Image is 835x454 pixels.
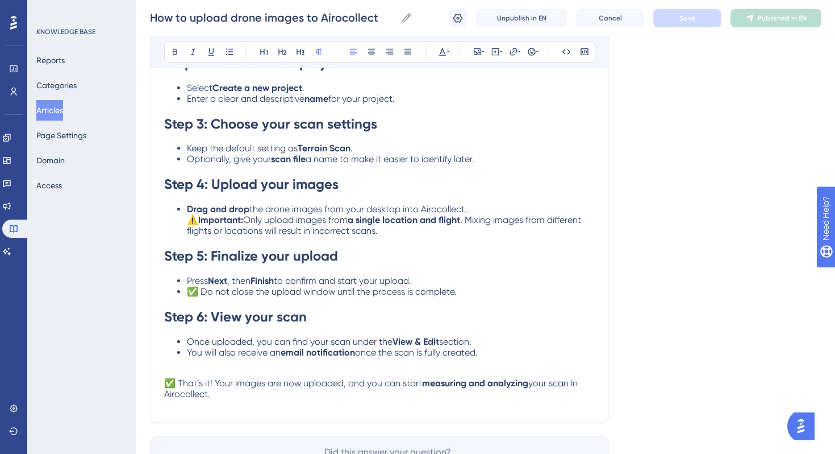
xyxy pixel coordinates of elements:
[164,115,377,132] span: Step 3: Choose your scan settings
[328,93,395,104] span: for your project.
[249,204,467,214] span: the drone images from your desktop into Airocollect.
[476,9,567,27] button: Unpublish in EN
[393,336,439,347] strong: View & Edit
[302,82,304,93] span: .
[243,214,348,225] span: Only upload images from
[187,154,271,164] span: Optionally, give your
[208,275,227,286] strong: Next
[164,378,422,389] span: ✅ That’s it! Your images are now uploaded, and you can start
[730,9,821,27] button: Published in EN
[27,3,71,16] span: Need Help?
[187,82,212,93] span: Select
[36,100,63,121] button: Articles
[306,154,474,164] span: a name to make it easier to identify later.
[164,247,338,264] span: Step 5: Finalize your upload
[164,308,307,325] span: Step 6: View your scan
[497,14,546,23] span: Unpublish in EN
[599,14,622,23] span: Cancel
[36,75,77,96] button: Categories
[164,378,580,399] span: your scan in Airocollect.
[281,347,355,358] strong: email notification
[298,143,350,154] strong: Terrain Scan
[271,154,306,164] strong: scan file
[36,175,62,196] button: Access
[348,214,460,225] strong: a single location and flight
[187,275,208,286] span: Press
[36,27,95,36] div: KNOWLEDGE BASE
[187,347,281,358] span: You will also receive an
[758,14,807,23] span: Published in EN
[187,93,304,104] span: Enter a clear and descriptive
[187,214,583,236] span: . Mixing images from different flights or locations will result in incorrect scans.
[250,275,274,286] strong: Finish
[350,143,353,154] span: .
[787,409,821,443] iframe: UserGuiding AI Assistant Launcher
[679,14,695,23] span: Save
[227,275,250,286] span: , then
[187,143,298,154] span: Keep the default setting as
[212,82,302,93] strong: Create a new project
[187,336,393,347] span: Once uploaded, you can find your scan under the
[576,9,644,27] button: Cancel
[198,214,243,225] strong: Important:
[187,214,198,225] span: ⚠️
[36,125,86,146] button: Page Settings
[164,176,339,192] span: Step 4: Upload your images
[304,93,328,104] strong: name
[274,275,411,286] span: to confirm and start your upload.
[36,50,65,71] button: Reports
[355,347,478,358] span: once the scan is fully created.
[422,378,528,389] strong: measuring and analyzing
[187,286,457,297] span: ✅ Do not close the upload window until the process is complete.
[187,204,249,214] strong: Drag and drop
[653,9,721,27] button: Save
[150,10,396,26] input: Article Name
[439,336,471,347] span: section.
[36,150,65,171] button: Domain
